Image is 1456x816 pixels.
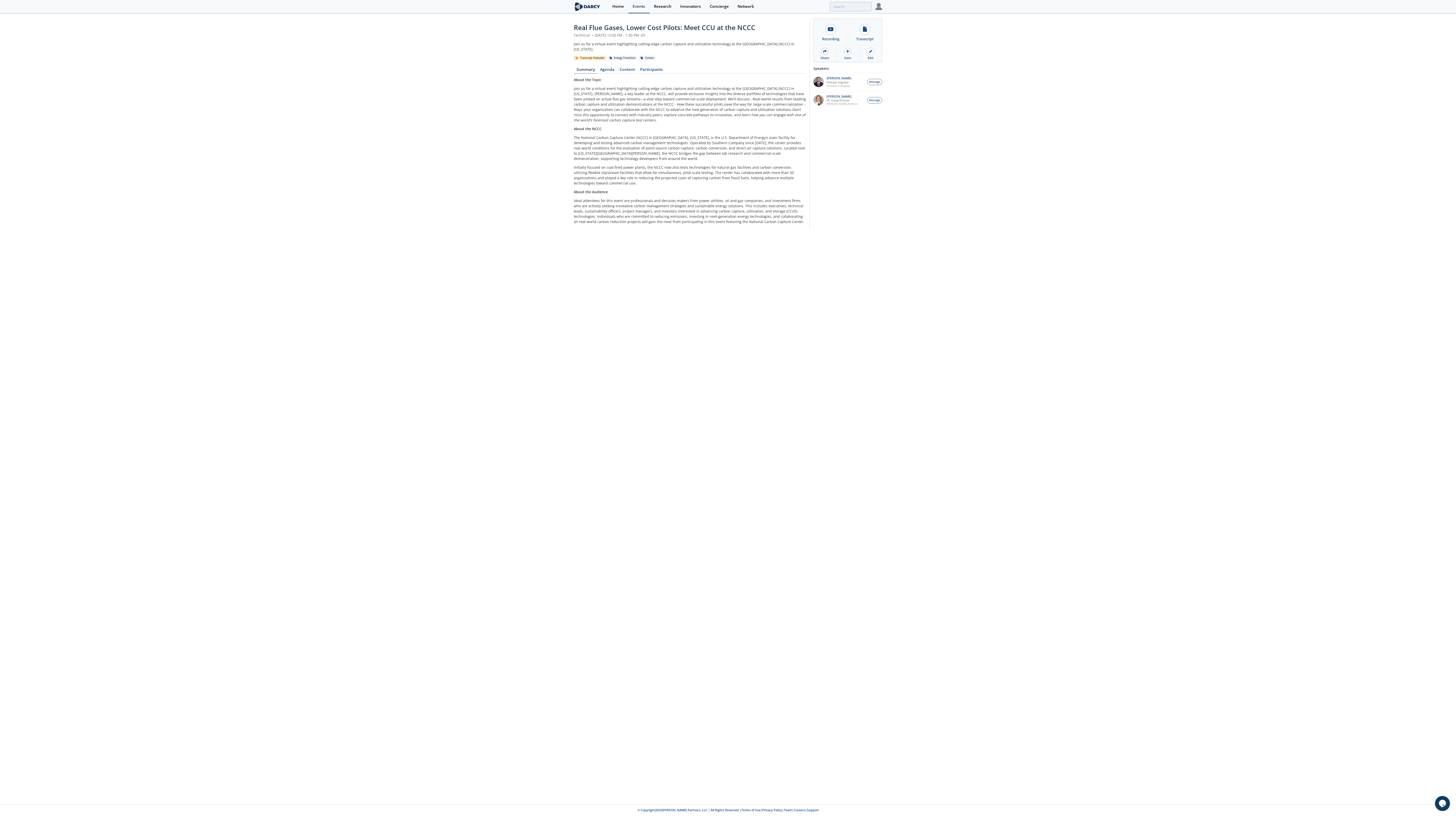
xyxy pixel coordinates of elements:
iframe: chat widget [1435,796,1451,811]
button: Message [867,79,882,85]
span: Message [869,80,880,84]
strong: About the Audience [574,189,608,194]
a: Careers [794,808,805,812]
div: Network [738,5,754,9]
div: Concierge [710,5,729,9]
span: Real Flue Gases, Lower Cost Pilots: Meet CCU at the NCCC [574,23,755,32]
p: Join us for a virtual event highlighting cutting-edge carbon capture and utilization technology a... [574,86,806,123]
strong: About the NCCC [574,126,602,131]
div: Carbon [639,56,656,60]
div: Home [612,5,624,9]
p: VP, Group Director [827,99,858,102]
a: Summary [574,68,597,74]
a: Transcript [848,19,882,45]
img: logo-wide.svg [574,2,601,11]
a: Terms of Use [741,808,760,812]
div: Speakers [813,64,882,73]
div: Recording [822,36,839,42]
p: The National Carbon Capture Center (NCCC) in [GEOGRAPHIC_DATA], [US_STATE], is the U.S. Departmen... [574,135,806,161]
p: [PERSON_NAME] Partners [827,102,858,106]
span: Message [869,98,880,102]
strong: About the Topic [574,77,601,82]
div: Research [654,5,671,9]
img: Profile [875,3,882,10]
span: • [591,33,594,38]
button: Message [867,97,882,103]
p: © Copyright 2025 [PERSON_NAME] Partners, LLC | All Rights Reserved | | | | | [543,808,913,812]
em: Don’t miss this opportunity to connect with industry peers, explore concrete pathways to innovati... [574,107,805,122]
a: Recording [814,19,848,45]
p: Principal Engineer [827,81,851,84]
img: 47500b57-f1ab-48fc-99f2-2a06715d5bad [813,77,824,87]
a: Content [617,68,637,74]
p: Ideal attendees for this event are professionals and decision-makers from power utilities, oil an... [574,198,806,224]
p: Southern Company [827,84,851,88]
div: Energy Transition [608,56,637,60]
img: 44ccd8c9-e52b-4c72-ab7d-11e8f517fc49 [813,95,824,105]
a: Edit [859,45,882,62]
div: Transcript [856,36,874,42]
a: Agenda [597,68,617,74]
div: Transcript Available [574,56,606,60]
div: Save [844,56,851,60]
a: Team [784,808,792,812]
p: Initially focused on coal-fired power plants, the NCCC now also tests technologies for natural ga... [574,165,806,186]
input: Advanced Search [830,2,872,11]
div: Edit [868,56,873,60]
a: Privacy Policy [762,808,782,812]
a: Participants [637,68,665,74]
div: Technical [DATE] 12:00 PM - 1:00 PM -03 [574,33,806,38]
p: [PERSON_NAME] [827,77,851,80]
p: [PERSON_NAME] [827,95,858,98]
div: Share [821,56,829,60]
div: Events [633,5,645,9]
div: Innovators [680,5,701,9]
a: Support [807,808,819,812]
div: Join us for a virtual event highlighting cutting-edge carbon capture and utilization technology a... [574,41,806,52]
